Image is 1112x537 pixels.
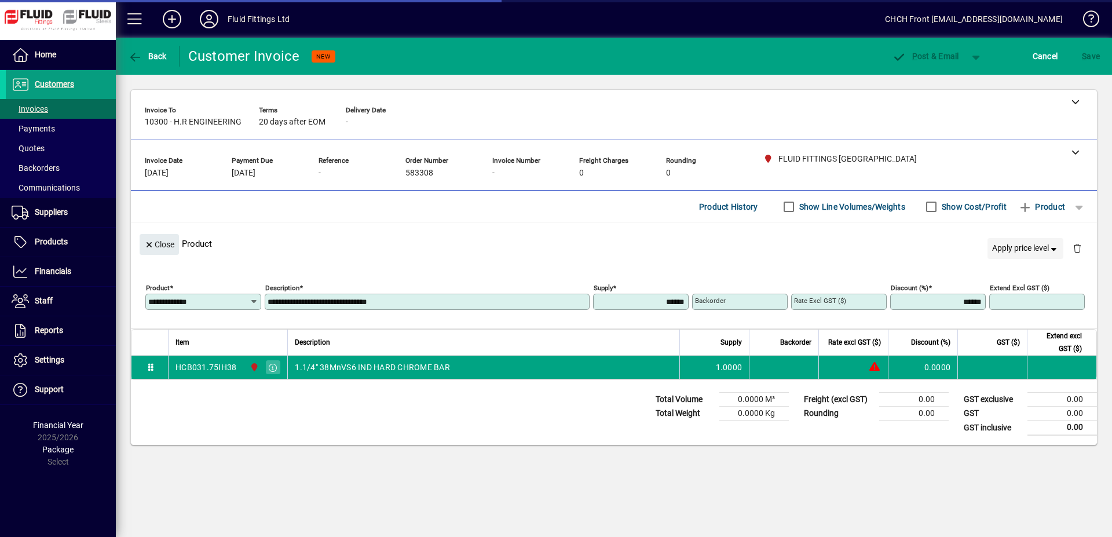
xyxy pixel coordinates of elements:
[146,284,170,292] mat-label: Product
[798,393,879,407] td: Freight (excl GST)
[6,138,116,158] a: Quotes
[1027,407,1097,421] td: 0.00
[6,375,116,404] a: Support
[1033,47,1058,65] span: Cancel
[247,361,260,374] span: FLUID FITTINGS CHRISTCHURCH
[35,296,53,305] span: Staff
[492,169,495,178] span: -
[1018,198,1065,216] span: Product
[35,79,74,89] span: Customers
[798,407,879,421] td: Rounding
[987,238,1064,259] button: Apply price level
[116,46,180,67] app-page-header-button: Back
[911,336,950,349] span: Discount (%)
[128,52,167,61] span: Back
[1082,52,1087,61] span: S
[6,158,116,178] a: Backorders
[295,361,450,373] span: 1.1/4" 38MnVS6 IND HARD CHROME BAR
[228,10,290,28] div: Fluid Fittings Ltd
[958,393,1027,407] td: GST exclusive
[912,52,917,61] span: P
[719,407,789,421] td: 0.0000 Kg
[1063,234,1091,262] button: Delete
[316,53,331,60] span: NEW
[939,201,1007,213] label: Show Cost/Profit
[594,284,613,292] mat-label: Supply
[794,297,846,305] mat-label: Rate excl GST ($)
[879,393,949,407] td: 0.00
[405,169,433,178] span: 583308
[35,50,56,59] span: Home
[35,326,63,335] span: Reports
[35,266,71,276] span: Financials
[780,336,811,349] span: Backorder
[888,356,957,379] td: 0.0000
[650,393,719,407] td: Total Volume
[1063,243,1091,253] app-page-header-button: Delete
[879,407,949,421] td: 0.00
[42,445,74,454] span: Package
[12,183,80,192] span: Communications
[716,361,742,373] span: 1.0000
[6,41,116,70] a: Home
[997,336,1020,349] span: GST ($)
[145,118,242,127] span: 10300 - H.R ENGINEERING
[694,196,763,217] button: Product History
[1082,47,1100,65] span: ave
[1074,2,1098,40] a: Knowledge Base
[188,47,300,65] div: Customer Invoice
[699,198,758,216] span: Product History
[131,222,1097,265] div: Product
[666,169,671,178] span: 0
[797,201,905,213] label: Show Line Volumes/Weights
[346,118,348,127] span: -
[1030,46,1061,67] button: Cancel
[579,169,584,178] span: 0
[12,144,45,153] span: Quotes
[650,407,719,421] td: Total Weight
[175,336,189,349] span: Item
[175,361,236,373] div: HCB031.75IH38
[958,407,1027,421] td: GST
[35,385,64,394] span: Support
[6,257,116,286] a: Financials
[1034,330,1082,355] span: Extend excl GST ($)
[6,99,116,119] a: Invoices
[6,346,116,375] a: Settings
[35,207,68,217] span: Suppliers
[992,242,1059,254] span: Apply price level
[144,235,174,254] span: Close
[191,9,228,30] button: Profile
[1027,393,1097,407] td: 0.00
[1012,196,1071,217] button: Product
[719,393,789,407] td: 0.0000 M³
[265,284,299,292] mat-label: Description
[140,234,179,255] button: Close
[891,284,928,292] mat-label: Discount (%)
[12,124,55,133] span: Payments
[145,169,169,178] span: [DATE]
[1079,46,1103,67] button: Save
[125,46,170,67] button: Back
[886,46,965,67] button: Post & Email
[6,178,116,198] a: Communications
[958,421,1027,435] td: GST inclusive
[12,163,60,173] span: Backorders
[12,104,48,114] span: Invoices
[137,239,182,249] app-page-header-button: Close
[828,336,881,349] span: Rate excl GST ($)
[35,237,68,246] span: Products
[6,119,116,138] a: Payments
[295,336,330,349] span: Description
[6,316,116,345] a: Reports
[892,52,959,61] span: ost & Email
[1027,421,1097,435] td: 0.00
[33,421,83,430] span: Financial Year
[6,198,116,227] a: Suppliers
[990,284,1049,292] mat-label: Extend excl GST ($)
[6,228,116,257] a: Products
[695,297,726,305] mat-label: Backorder
[35,355,64,364] span: Settings
[885,10,1063,28] div: CHCH Front [EMAIL_ADDRESS][DOMAIN_NAME]
[6,287,116,316] a: Staff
